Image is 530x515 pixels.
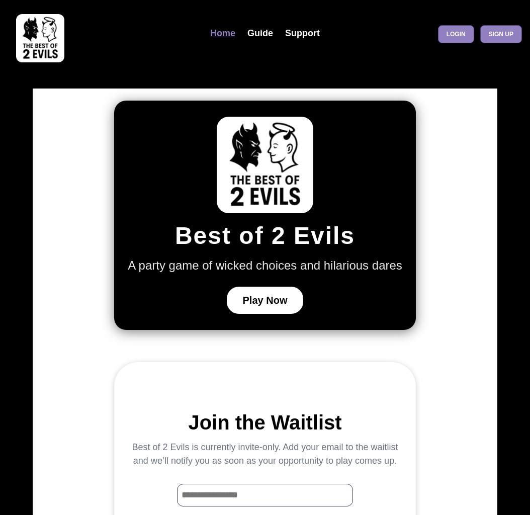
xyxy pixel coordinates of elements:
a: Sign up [480,25,522,43]
a: Guide [241,23,279,44]
a: Login [438,25,474,43]
img: Best of 2 Evils Logo [217,117,313,213]
input: Waitlist Email Input [177,484,353,506]
h2: Join the Waitlist [188,410,341,435]
img: best of 2 evils logo [16,14,64,62]
a: Home [204,23,241,44]
p: Best of 2 Evils is currently invite-only. Add your email to the waitlist and we’ll notify you as ... [130,441,400,468]
button: Play Now [227,287,304,314]
a: Support [279,23,326,44]
h1: Best of 2 Evils [175,221,355,250]
p: A party game of wicked choices and hilarious dares [128,256,402,275]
